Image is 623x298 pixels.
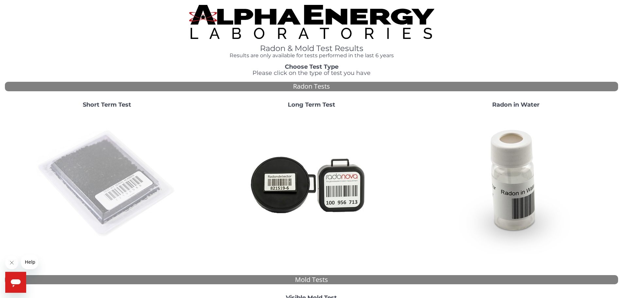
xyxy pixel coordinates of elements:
iframe: Button to launch messaging window [5,272,26,293]
img: TightCrop.jpg [189,5,434,39]
strong: Short Term Test [83,101,131,108]
img: RadoninWater.jpg [445,114,586,254]
div: Radon Tests [5,82,618,91]
strong: Radon in Water [492,101,540,108]
h4: Results are only available for tests performed in the last 6 years [189,53,434,59]
div: Mold Tests [5,275,618,285]
iframe: Message from company [21,255,38,269]
iframe: Close message [5,256,18,269]
span: Please click on the type of test you have [252,69,371,77]
img: Radtrak2vsRadtrak3.jpg [241,114,382,254]
strong: Choose Test Type [285,63,338,70]
strong: Long Term Test [288,101,335,108]
h1: Radon & Mold Test Results [189,44,434,53]
img: ShortTerm.jpg [37,114,177,254]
